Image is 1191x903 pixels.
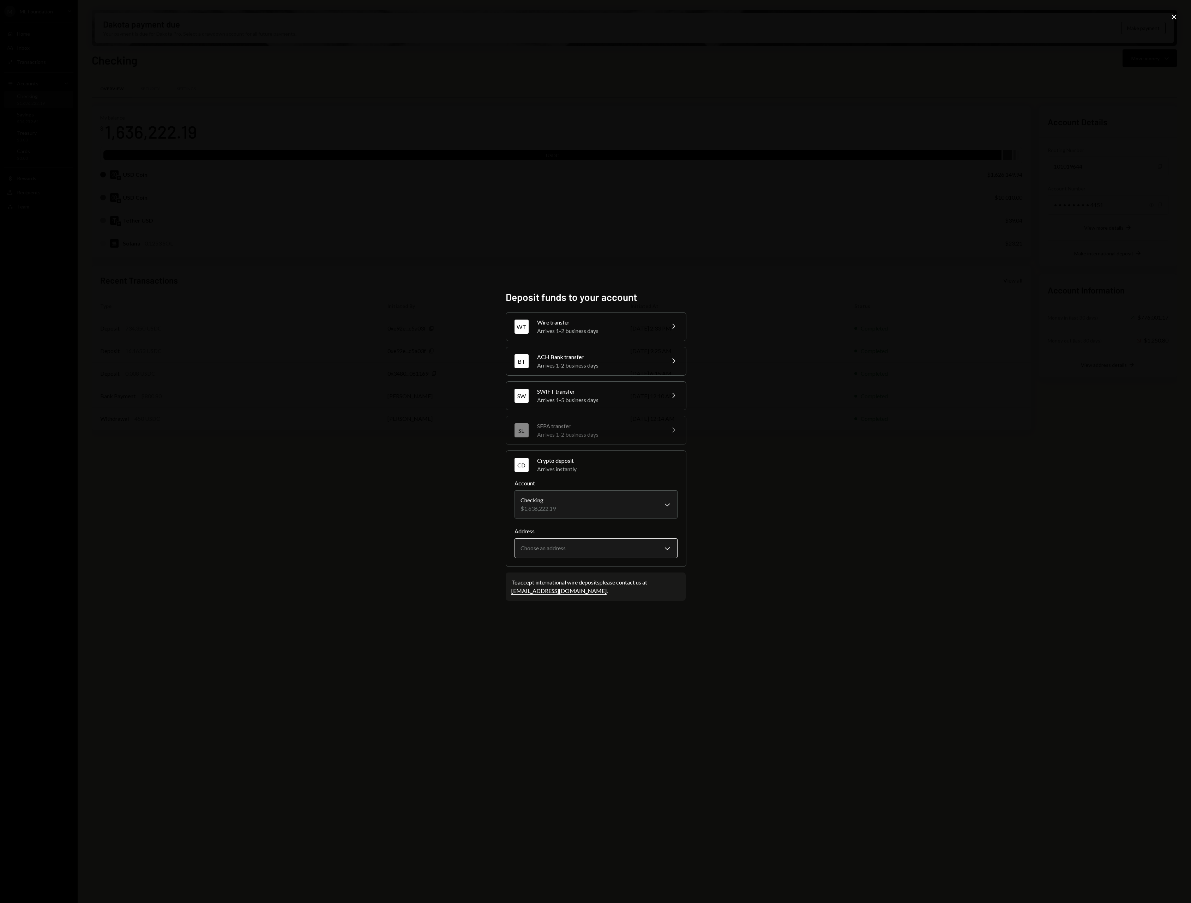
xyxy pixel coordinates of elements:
button: Address [515,538,678,558]
div: Arrives 1-2 business days [537,327,661,335]
div: To accept international wire deposits please contact us at . [511,578,680,595]
div: WT [515,320,529,334]
div: Wire transfer [537,318,661,327]
button: WTWire transferArrives 1-2 business days [506,313,686,341]
div: SE [515,423,529,437]
button: SESEPA transferArrives 1-2 business days [506,416,686,444]
div: CDCrypto depositArrives instantly [515,479,678,558]
div: Arrives 1-2 business days [537,361,661,370]
div: BT [515,354,529,368]
div: SEPA transfer [537,422,661,430]
div: SWIFT transfer [537,387,661,396]
div: Arrives instantly [537,465,678,473]
div: ACH Bank transfer [537,353,661,361]
button: CDCrypto depositArrives instantly [506,451,686,479]
a: [EMAIL_ADDRESS][DOMAIN_NAME] [511,587,607,595]
button: BTACH Bank transferArrives 1-2 business days [506,347,686,375]
div: CD [515,458,529,472]
div: SW [515,389,529,403]
label: Account [515,479,678,487]
div: Arrives 1-2 business days [537,430,661,439]
div: Arrives 1-5 business days [537,396,661,404]
h2: Deposit funds to your account [506,290,686,304]
div: Crypto deposit [537,456,678,465]
label: Address [515,527,678,535]
button: Account [515,490,678,519]
button: SWSWIFT transferArrives 1-5 business days [506,382,686,410]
